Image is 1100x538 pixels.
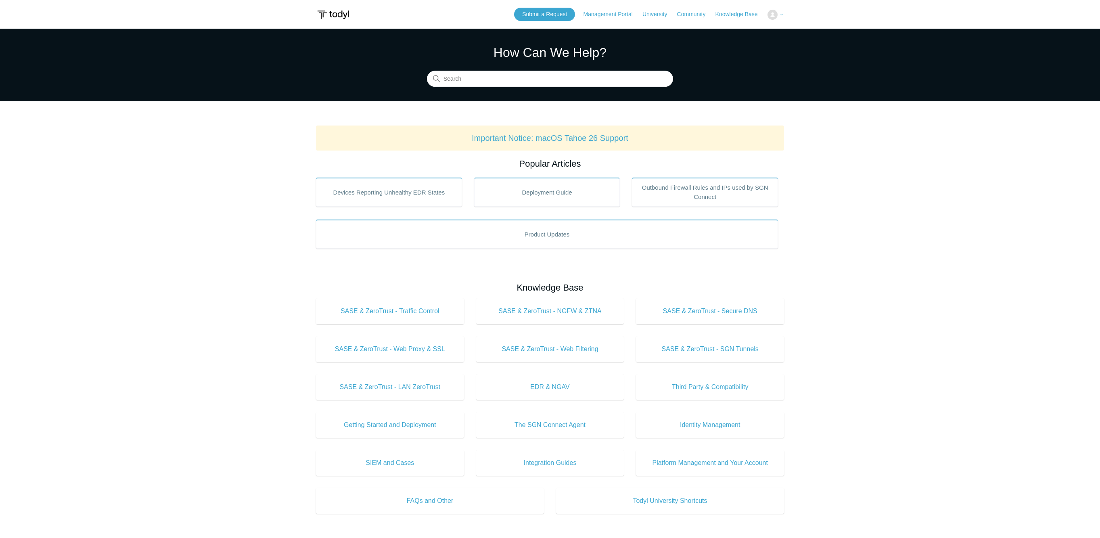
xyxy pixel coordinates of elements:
a: Getting Started and Deployment [316,412,464,438]
span: Todyl University Shortcuts [568,496,772,506]
img: Todyl Support Center Help Center home page [316,7,350,22]
span: SASE & ZeroTrust - NGFW & ZTNA [488,306,612,316]
a: EDR & NGAV [476,374,624,400]
a: SIEM and Cases [316,450,464,476]
a: Submit a Request [514,8,575,21]
span: EDR & NGAV [488,382,612,392]
span: SASE & ZeroTrust - Web Proxy & SSL [328,344,452,354]
h2: Knowledge Base [316,281,784,294]
a: University [642,10,675,19]
a: SASE & ZeroTrust - Web Proxy & SSL [316,336,464,362]
a: Important Notice: macOS Tahoe 26 Support [472,134,628,142]
a: Community [677,10,714,19]
span: SASE & ZeroTrust - Web Filtering [488,344,612,354]
a: SASE & ZeroTrust - SGN Tunnels [636,336,784,362]
span: SASE & ZeroTrust - LAN ZeroTrust [328,382,452,392]
a: Deployment Guide [474,178,620,207]
a: Identity Management [636,412,784,438]
span: FAQs and Other [328,496,532,506]
h1: How Can We Help? [427,43,673,62]
span: Integration Guides [488,458,612,468]
a: SASE & ZeroTrust - LAN ZeroTrust [316,374,464,400]
span: Third Party & Compatibility [648,382,772,392]
span: SASE & ZeroTrust - Traffic Control [328,306,452,316]
span: SASE & ZeroTrust - Secure DNS [648,306,772,316]
span: SASE & ZeroTrust - SGN Tunnels [648,344,772,354]
h2: Popular Articles [316,157,784,170]
a: SASE & ZeroTrust - Secure DNS [636,298,784,324]
span: The SGN Connect Agent [488,420,612,430]
a: Knowledge Base [715,10,766,19]
a: Third Party & Compatibility [636,374,784,400]
a: Integration Guides [476,450,624,476]
a: FAQs and Other [316,488,544,514]
span: Platform Management and Your Account [648,458,772,468]
a: Todyl University Shortcuts [556,488,784,514]
a: Outbound Firewall Rules and IPs used by SGN Connect [632,178,778,207]
a: Management Portal [583,10,641,19]
a: SASE & ZeroTrust - Web Filtering [476,336,624,362]
span: SIEM and Cases [328,458,452,468]
a: SASE & ZeroTrust - NGFW & ZTNA [476,298,624,324]
a: Platform Management and Your Account [636,450,784,476]
span: Getting Started and Deployment [328,420,452,430]
a: SASE & ZeroTrust - Traffic Control [316,298,464,324]
a: Product Updates [316,220,778,249]
a: Devices Reporting Unhealthy EDR States [316,178,462,207]
a: The SGN Connect Agent [476,412,624,438]
input: Search [427,71,673,87]
span: Identity Management [648,420,772,430]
